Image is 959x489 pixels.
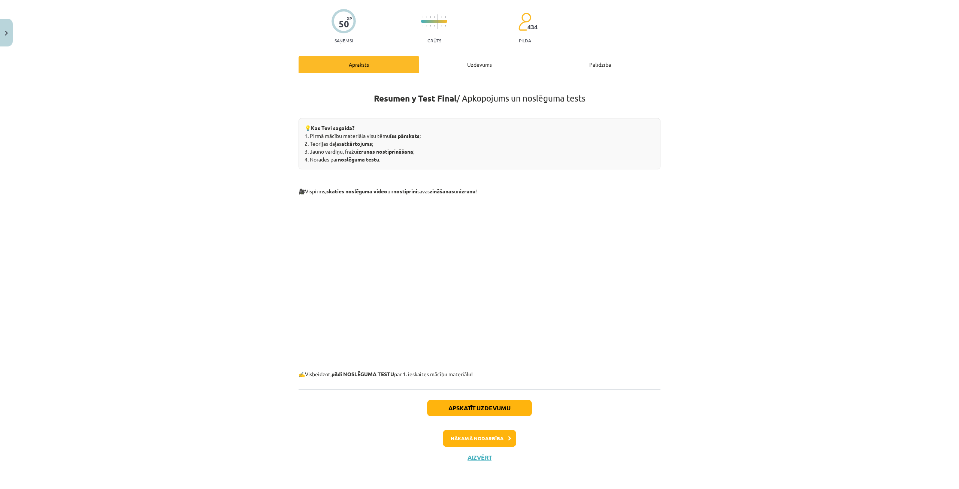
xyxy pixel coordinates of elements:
strong: skaties noslēguma video [326,188,387,194]
img: icon-short-line-57e1e144782c952c97e751825c79c345078a6d821885a25fce030b3d8c18986b.svg [441,16,442,18]
p: Vispirms, un savas un ! [299,182,660,195]
span: 434 [527,24,538,30]
div: 💡 1. Pirmā mācību materiāla visu tēmu ; 2. Teorijas daļas ; 3. Jauno vārdiņu, frāžu ; 4. Norādes ... [299,118,660,169]
strong: zināšanas [430,188,454,194]
img: icon-short-line-57e1e144782c952c97e751825c79c345078a6d821885a25fce030b3d8c18986b.svg [441,25,442,27]
div: 50 [339,19,349,29]
button: Apskatīt uzdevumu [427,400,532,416]
strong: noslēguma testu [338,156,379,163]
img: icon-short-line-57e1e144782c952c97e751825c79c345078a6d821885a25fce030b3d8c18986b.svg [426,25,427,27]
img: icon-short-line-57e1e144782c952c97e751825c79c345078a6d821885a25fce030b3d8c18986b.svg [434,16,435,18]
span: XP [347,16,352,20]
strong: ✍️ [299,371,305,377]
strong: nostiprini [393,188,417,194]
button: Aizvērt [465,454,494,461]
h1: / Apkopojums un noslēguma tests [299,80,660,103]
img: icon-close-lesson-0947bae3869378f0d4975bcd49f059093ad1ed9edebbc8119c70593378902aed.svg [5,31,8,36]
strong: atkārtojums [341,140,372,147]
img: icon-short-line-57e1e144782c952c97e751825c79c345078a6d821885a25fce030b3d8c18986b.svg [434,25,435,27]
img: icon-short-line-57e1e144782c952c97e751825c79c345078a6d821885a25fce030b3d8c18986b.svg [445,16,446,18]
strong: pildi NOSLĒGUMA TESTU [332,371,394,377]
strong: Kas Tevi sagaida? [311,124,354,131]
strong: izrunas nostiprināšana [357,148,413,155]
img: students-c634bb4e5e11cddfef0936a35e636f08e4e9abd3cc4e673bd6f9a4125e45ecb1.svg [518,12,531,31]
p: Grūts [427,38,441,43]
p: Visbeidzot, par 1. ieskaites mācību materiālu! [299,365,660,378]
strong: izrunu [460,188,475,194]
img: icon-short-line-57e1e144782c952c97e751825c79c345078a6d821885a25fce030b3d8c18986b.svg [430,25,431,27]
p: pilda [519,38,531,43]
strong: 🎥 [299,188,305,194]
div: Palīdzība [540,56,660,73]
strong: īss pārskats [390,132,420,139]
img: icon-short-line-57e1e144782c952c97e751825c79c345078a6d821885a25fce030b3d8c18986b.svg [445,25,446,27]
img: icon-short-line-57e1e144782c952c97e751825c79c345078a6d821885a25fce030b3d8c18986b.svg [426,16,427,18]
button: Nākamā nodarbība [443,430,516,447]
strong: Resumen y Test Final [374,93,457,104]
p: Saņemsi [332,38,356,43]
img: icon-short-line-57e1e144782c952c97e751825c79c345078a6d821885a25fce030b3d8c18986b.svg [430,16,431,18]
div: Apraksts [299,56,419,73]
div: Uzdevums [419,56,540,73]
